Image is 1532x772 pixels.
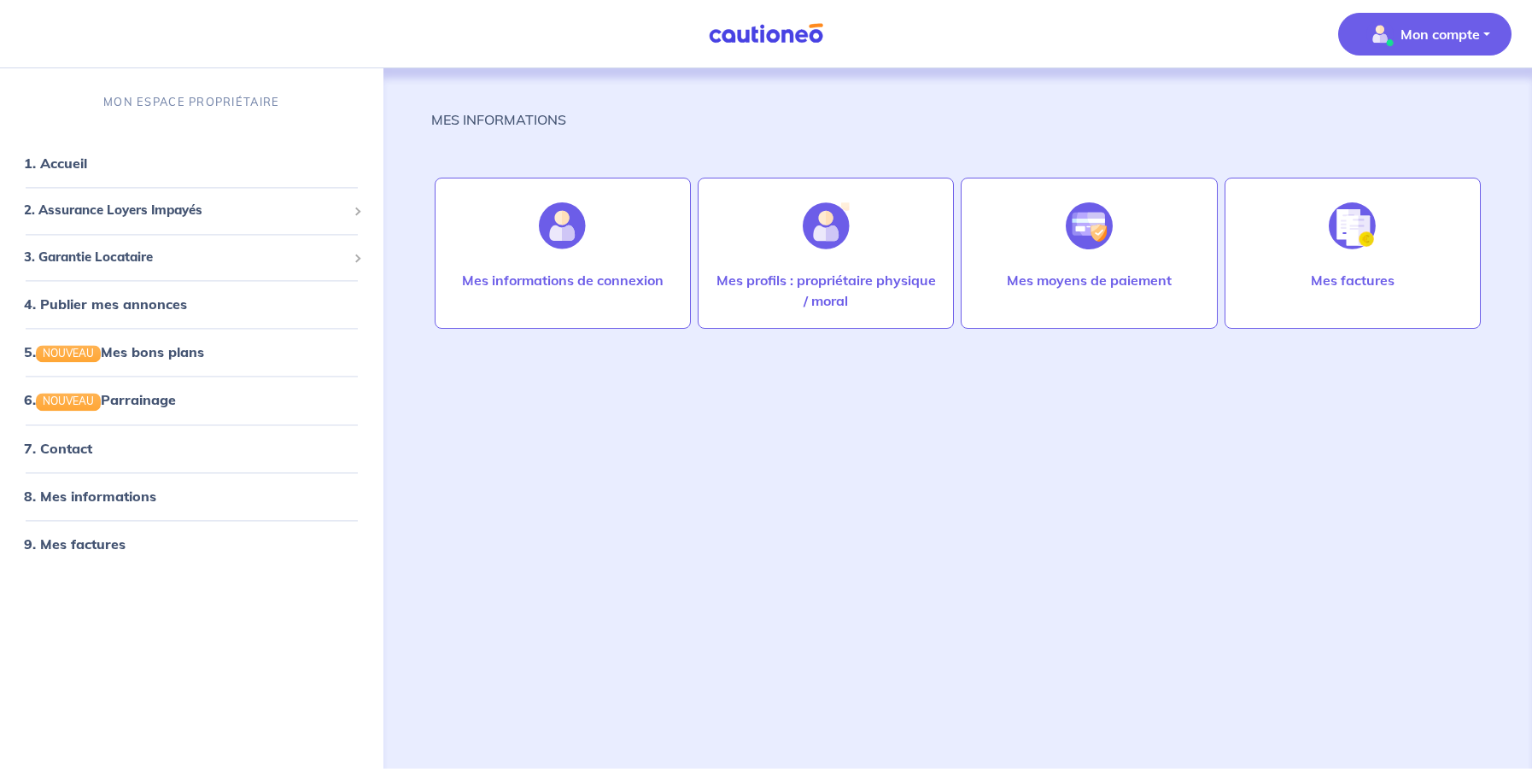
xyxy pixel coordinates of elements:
[1338,13,1512,56] button: illu_account_valid_menu.svgMon compte
[7,431,377,465] div: 7. Contact
[24,535,126,553] a: 9. Mes factures
[539,202,586,249] img: illu_account.svg
[24,296,187,313] a: 4. Publier mes annonces
[716,270,936,311] p: Mes profils : propriétaire physique / moral
[1400,24,1480,44] p: Mon compte
[7,479,377,513] div: 8. Mes informations
[24,392,176,409] a: 6.NOUVEAUParrainage
[7,527,377,561] div: 9. Mes factures
[7,383,377,418] div: 6.NOUVEAUParrainage
[1311,270,1395,290] p: Mes factures
[24,440,92,457] a: 7. Contact
[1066,202,1113,249] img: illu_credit_card_no_anim.svg
[7,241,377,274] div: 3. Garantie Locataire
[24,488,156,505] a: 8. Mes informations
[24,344,204,361] a: 5.NOUVEAUMes bons plans
[431,109,566,130] p: MES INFORMATIONS
[1007,270,1172,290] p: Mes moyens de paiement
[702,23,830,44] img: Cautioneo
[7,288,377,322] div: 4. Publier mes annonces
[1329,202,1376,249] img: illu_invoice.svg
[462,270,664,290] p: Mes informations de connexion
[7,147,377,181] div: 1. Accueil
[103,94,279,110] p: MON ESPACE PROPRIÉTAIRE
[24,248,347,267] span: 3. Garantie Locataire
[1366,20,1394,48] img: illu_account_valid_menu.svg
[7,336,377,370] div: 5.NOUVEAUMes bons plans
[7,195,377,228] div: 2. Assurance Loyers Impayés
[803,202,850,249] img: illu_account_add.svg
[24,202,347,221] span: 2. Assurance Loyers Impayés
[24,155,87,173] a: 1. Accueil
